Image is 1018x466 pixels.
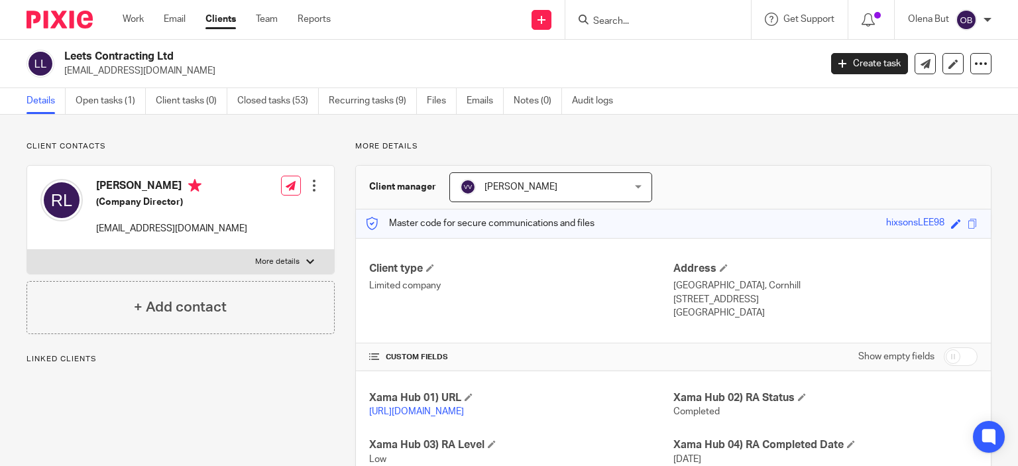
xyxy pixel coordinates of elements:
[858,350,934,363] label: Show empty fields
[134,297,227,318] h4: + Add contact
[369,391,673,405] h4: Xama Hub 01) URL
[40,179,83,221] img: svg%3E
[27,88,66,114] a: Details
[298,13,331,26] a: Reports
[156,88,227,114] a: Client tasks (0)
[956,9,977,30] img: svg%3E
[255,257,300,267] p: More details
[886,216,944,231] div: hixsonsLEE98
[27,50,54,78] img: svg%3E
[27,11,93,29] img: Pixie
[783,15,834,24] span: Get Support
[484,182,557,192] span: [PERSON_NAME]
[369,180,436,194] h3: Client manager
[96,196,247,209] h5: (Company Director)
[64,50,662,64] h2: Leets Contracting Ltd
[908,13,949,26] p: Olena But
[76,88,146,114] a: Open tasks (1)
[831,53,908,74] a: Create task
[188,179,201,192] i: Primary
[572,88,623,114] a: Audit logs
[673,407,720,416] span: Completed
[369,279,673,292] p: Limited company
[460,179,476,195] img: svg%3E
[205,13,236,26] a: Clients
[673,455,701,464] span: [DATE]
[369,455,386,464] span: Low
[27,141,335,152] p: Client contacts
[164,13,186,26] a: Email
[673,262,978,276] h4: Address
[64,64,811,78] p: [EMAIL_ADDRESS][DOMAIN_NAME]
[467,88,504,114] a: Emails
[237,88,319,114] a: Closed tasks (53)
[369,407,464,416] a: [URL][DOMAIN_NAME]
[673,293,978,306] p: [STREET_ADDRESS]
[369,438,673,452] h4: Xama Hub 03) RA Level
[96,179,247,196] h4: [PERSON_NAME]
[96,222,247,235] p: [EMAIL_ADDRESS][DOMAIN_NAME]
[123,13,144,26] a: Work
[355,141,991,152] p: More details
[369,262,673,276] h4: Client type
[514,88,562,114] a: Notes (0)
[427,88,457,114] a: Files
[369,352,673,363] h4: CUSTOM FIELDS
[366,217,594,230] p: Master code for secure communications and files
[673,391,978,405] h4: Xama Hub 02) RA Status
[673,438,978,452] h4: Xama Hub 04) RA Completed Date
[673,306,978,320] p: [GEOGRAPHIC_DATA]
[329,88,417,114] a: Recurring tasks (9)
[27,354,335,365] p: Linked clients
[256,13,278,26] a: Team
[592,16,711,28] input: Search
[673,279,978,292] p: [GEOGRAPHIC_DATA], Cornhill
